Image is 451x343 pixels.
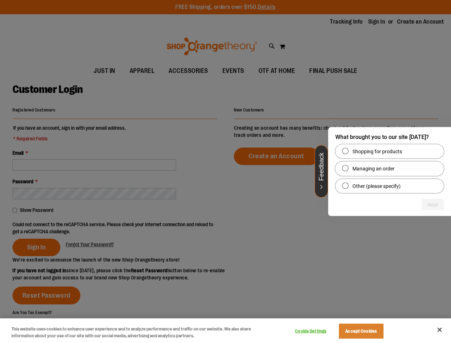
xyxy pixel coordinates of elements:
[339,324,384,339] button: Accept Cookies
[289,324,333,338] button: Cookie Settings
[335,133,444,141] h2: What brought you to our site today?
[432,322,447,338] button: Close
[328,127,451,216] div: What brought you to our site today?
[352,165,395,172] span: Managing an order
[315,145,328,198] button: Feedback - Hide survey
[335,144,444,193] div: What brought you to our site today?
[352,182,401,189] span: Other (please specify)
[352,148,402,155] span: Shopping for products
[318,153,325,181] span: Feedback
[11,325,271,339] div: This website uses cookies to enhance user experience and to analyze performance and traffic on ou...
